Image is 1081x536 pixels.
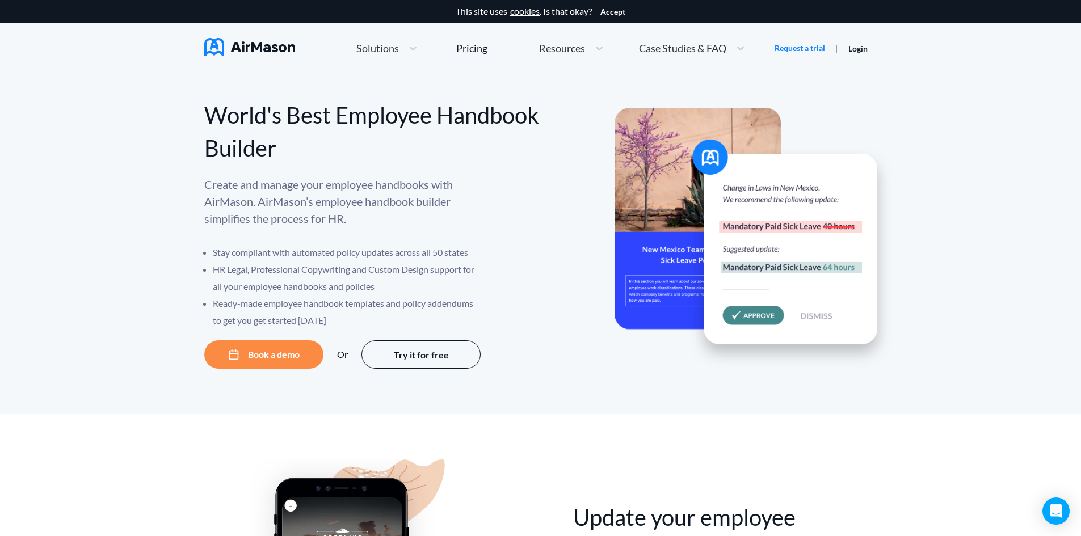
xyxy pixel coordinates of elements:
[510,6,540,16] a: cookies
[356,43,399,53] span: Solutions
[213,244,482,261] li: Stay compliant with automated policy updates across all 50 states
[204,176,482,227] p: Create and manage your employee handbooks with AirMason. AirMason’s employee handbook builder sim...
[204,99,541,164] div: World's Best Employee Handbook Builder
[456,43,487,53] div: Pricing
[639,43,726,53] span: Case Studies & FAQ
[615,108,893,368] img: hero-banner
[213,295,482,329] li: Ready-made employee handbook templates and policy addendums to get you get started [DATE]
[213,261,482,295] li: HR Legal, Professional Copywriting and Custom Design support for all your employee handbooks and ...
[775,43,825,54] a: Request a trial
[337,349,348,360] div: Or
[204,340,323,369] button: Book a demo
[600,7,625,16] button: Accept cookies
[456,38,487,58] a: Pricing
[848,44,868,53] a: Login
[835,43,838,53] span: |
[361,340,481,369] button: Try it for free
[539,43,585,53] span: Resources
[1042,497,1070,525] div: Open Intercom Messenger
[204,38,295,56] img: AirMason Logo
